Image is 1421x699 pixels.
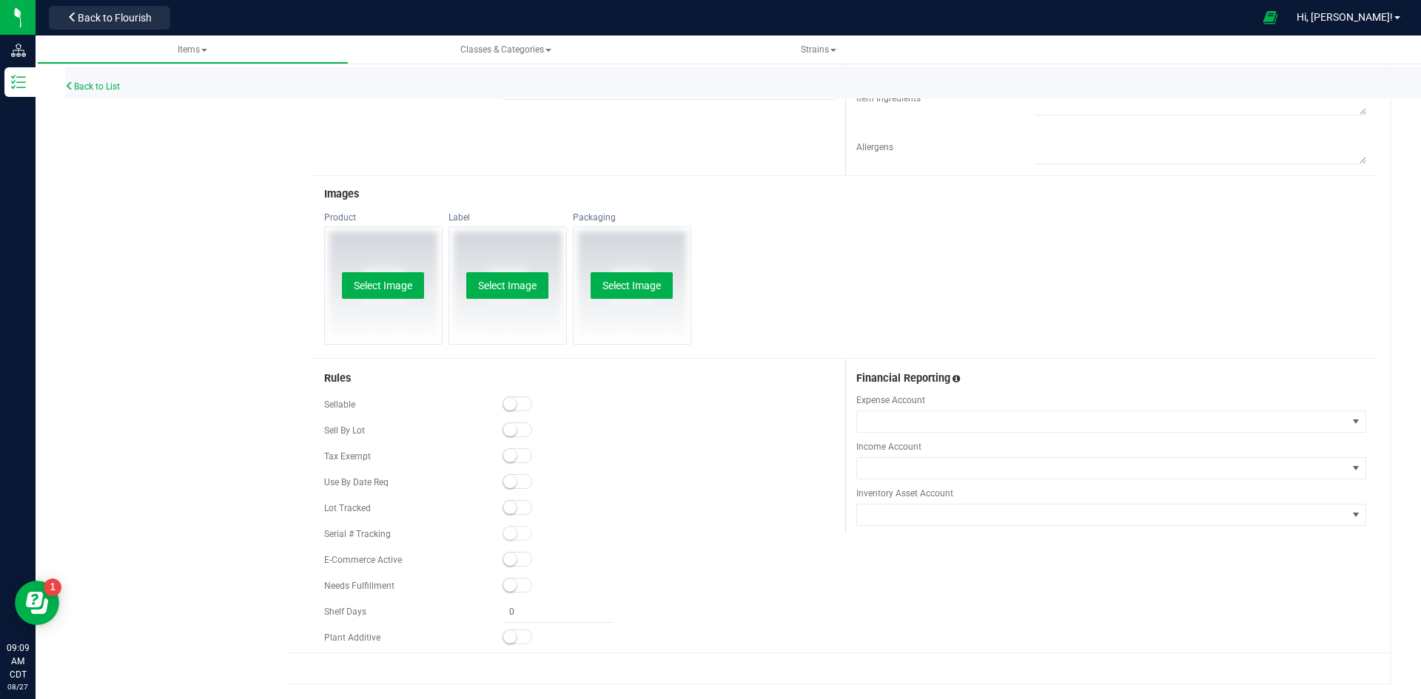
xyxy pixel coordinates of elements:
span: E-Commerce Active [324,555,402,565]
span: Item Ingredients [856,93,921,104]
span: Sell By Lot [324,425,365,436]
span: Financial Reporting [856,372,950,385]
inline-svg: Inventory [11,75,26,90]
h3: Images [324,189,1366,200]
span: Serial # Tracking [324,529,391,539]
span: Allergens [856,142,893,152]
inline-svg: Distribution [11,43,26,58]
span: Hi, [PERSON_NAME]! [1297,11,1393,23]
span: Shelf Days [324,607,366,617]
span: Tax Exempt [324,451,371,462]
a: Back to List [65,81,120,92]
span: Strains [801,44,836,55]
span: Income Account [856,440,1366,453]
span: Rules [324,372,351,385]
span: Plant Additive [324,632,380,643]
span: Assign this inventory item to the correct financial accounts(s) [953,374,960,384]
iframe: Resource center [15,581,59,625]
span: Back to Flourish [78,12,152,24]
span: Inventory Asset Account [856,487,1366,500]
p: 08/27 [7,681,29,692]
button: Select Image [342,272,424,299]
button: Select Image [466,272,548,299]
p: 09:09 AM CDT [7,641,29,681]
div: Product [324,212,443,223]
span: Items [178,44,207,55]
span: Sellable [324,399,355,410]
input: 0 [503,601,613,622]
button: Back to Flourish [49,6,170,30]
div: Label [449,212,567,223]
div: Packaging [573,212,691,223]
span: Lot Tracked [324,503,371,513]
span: Classes & Categories [460,44,551,55]
span: Use By Date Req [324,477,389,487]
span: Open Ecommerce Menu [1254,3,1287,32]
button: Select Image [591,272,673,299]
span: Expense Account [856,394,1366,407]
span: Needs Fulfillment [324,581,394,591]
iframe: Resource center unread badge [44,578,61,596]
